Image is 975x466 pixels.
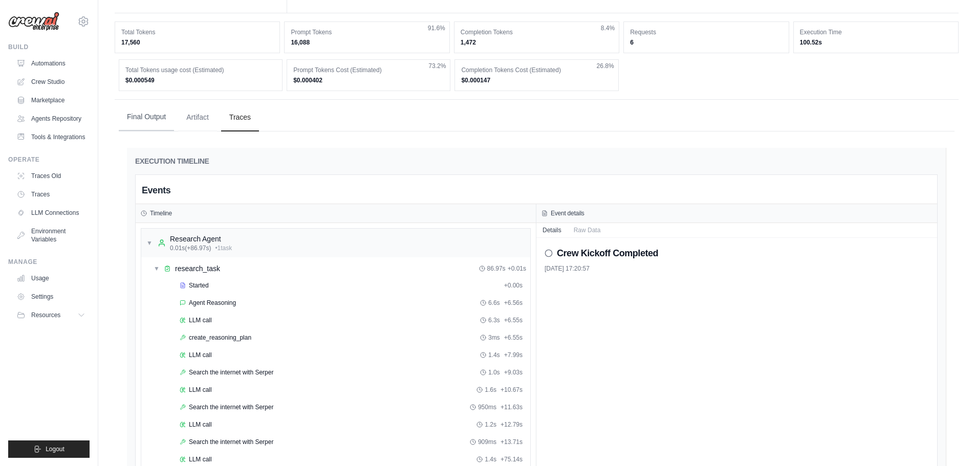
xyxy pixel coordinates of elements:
[189,420,212,429] span: LLM call
[601,24,615,32] span: 8.4%
[428,24,445,32] span: 91.6%
[488,316,500,324] span: 6.3s
[485,386,496,394] span: 1.6s
[597,62,614,70] span: 26.8%
[189,281,209,290] span: Started
[12,289,90,305] a: Settings
[170,244,211,252] span: 0.01s (+86.97s)
[487,264,506,273] span: 86.97s
[12,129,90,145] a: Tools & Integrations
[501,420,523,429] span: + 12.79s
[189,455,212,463] span: LLM call
[12,223,90,248] a: Environment Variables
[291,28,443,36] dt: Prompt Tokens
[135,156,209,166] h2: EXECUTION TIMELINE
[630,28,782,36] dt: Requests
[536,223,568,237] button: Details
[154,264,160,273] span: ▼
[146,239,153,247] span: ▼
[8,43,90,51] div: Build
[189,438,273,446] span: Search the internet with Serper
[221,104,259,131] button: Traces
[142,183,170,197] h2: Events
[215,244,232,252] span: • 1 task
[501,386,523,394] span: + 10.67s
[12,186,90,203] a: Traces
[461,28,613,36] dt: Completion Tokens
[478,403,496,411] span: 950ms
[488,334,500,342] span: 3ms
[12,270,90,286] a: Usage
[12,168,90,184] a: Traces Old
[800,38,952,47] dd: 100.52s
[8,12,59,31] img: Logo
[504,368,523,376] span: + 9.03s
[8,258,90,266] div: Manage
[485,455,496,463] span: 1.4s
[630,38,782,47] dd: 6
[924,417,975,466] iframe: Chat Widget
[508,264,526,273] span: + 0.01s
[119,103,174,131] button: Final Output
[291,38,443,47] dd: 16,088
[557,246,658,260] h2: Crew Kickoff Completed
[293,76,444,84] dd: $0.000402
[428,62,446,70] span: 73.2%
[545,264,929,273] div: [DATE] 17:20:57
[150,209,172,217] h3: Timeline
[175,263,220,274] span: research_task
[12,55,90,72] a: Automations
[12,307,90,323] button: Resources
[189,316,212,324] span: LLM call
[121,38,273,47] dd: 17,560
[12,74,90,90] a: Crew Studio
[478,438,496,446] span: 909ms
[121,28,273,36] dt: Total Tokens
[8,156,90,164] div: Operate
[12,92,90,108] a: Marketplace
[501,438,523,446] span: + 13.71s
[31,311,60,319] span: Resources
[189,368,273,376] span: Search the internet with Serper
[293,66,444,74] dt: Prompt Tokens Cost (Estimated)
[8,440,90,458] button: Logout
[12,205,90,221] a: LLM Connections
[461,38,613,47] dd: 1,472
[488,368,500,376] span: 1.0s
[189,403,273,411] span: Search the internet with Serper
[488,351,500,359] span: 1.4s
[189,334,251,342] span: create_reasoning_plan
[189,299,236,307] span: Agent Reasoning
[504,316,523,324] span: + 6.55s
[12,110,90,127] a: Agents Repository
[800,28,952,36] dt: Execution Time
[485,420,496,429] span: 1.2s
[461,66,612,74] dt: Completion Tokens Cost (Estimated)
[504,299,523,307] span: + 6.56s
[189,351,212,359] span: LLM call
[125,66,276,74] dt: Total Tokens usage cost (Estimated)
[488,299,500,307] span: 6.6s
[568,223,607,237] button: Raw Data
[189,386,212,394] span: LLM call
[461,76,612,84] dd: $0.000147
[46,445,64,453] span: Logout
[501,455,523,463] span: + 75.14s
[125,76,276,84] dd: $0.000549
[504,334,523,342] span: + 6.55s
[551,209,584,217] h3: Event details
[178,104,217,131] button: Artifact
[504,351,523,359] span: + 7.99s
[501,403,523,411] span: + 11.63s
[170,234,232,244] div: Research Agent
[504,281,523,290] span: + 0.00s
